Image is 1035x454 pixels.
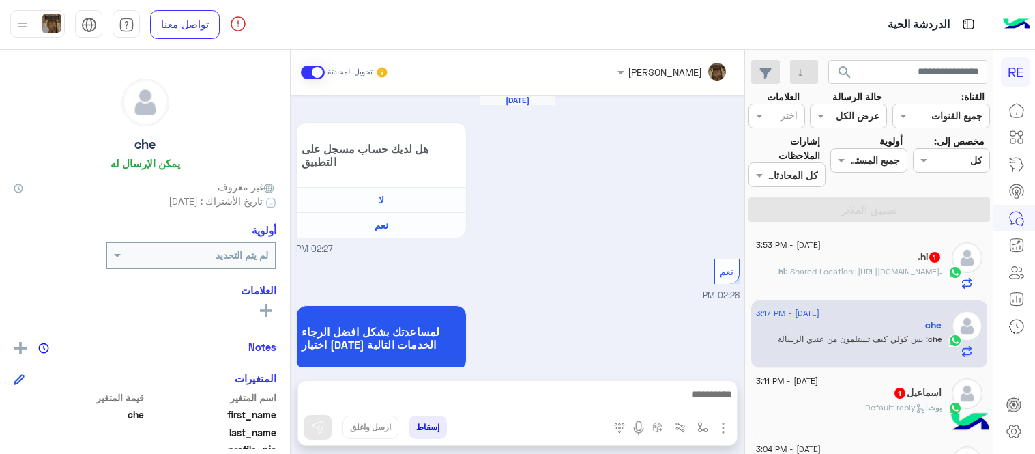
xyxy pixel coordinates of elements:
[296,243,333,256] span: 02:27 PM
[781,108,800,126] div: اختر
[948,401,962,415] img: WhatsApp
[311,421,325,434] img: send message
[756,239,821,251] span: [DATE] - 3:53 PM
[630,420,647,436] img: send voice note
[150,10,220,39] a: تواصل معنا
[1003,10,1030,39] img: Logo
[865,402,928,412] span: : Default reply
[952,242,982,273] img: defaultAdmin.png
[647,416,669,438] button: create order
[147,408,277,422] span: first_name
[230,16,246,32] img: spinner
[252,224,276,236] h6: أولوية
[703,290,740,300] span: 02:28 PM
[893,387,942,399] h5: اسماعيل
[952,378,982,409] img: defaultAdmin.png
[38,343,49,354] img: notes
[946,399,994,447] img: hulul-logo.png
[756,307,819,320] span: [DATE] - 3:17 PM
[111,157,180,169] h6: يمكن الإرسال له
[785,266,939,276] span: Shared Location: https://maps.google.com/maps?q=17.469453811646,42.889938354492
[929,252,940,263] span: 1
[720,266,733,277] span: نعم
[778,266,942,276] span: .hi
[480,96,555,105] h6: [DATE]
[14,16,31,33] img: profile
[147,391,277,405] span: اسم المتغير
[832,89,882,104] label: حالة الرسالة
[302,142,461,168] span: هل لديك حساب مسجل على التطبيق
[235,372,276,384] h6: المتغيرات
[119,17,134,33] img: tab
[14,342,27,354] img: add
[697,422,708,433] img: select flow
[1001,57,1030,87] div: RE
[925,320,942,331] h5: che
[675,422,686,433] img: Trigger scenario
[952,311,982,341] img: defaultAdmin.png
[748,197,990,222] button: تطبيق الفلاتر
[960,16,977,33] img: tab
[948,266,962,279] img: WhatsApp
[248,341,276,353] h6: Notes
[113,10,140,39] a: tab
[894,388,905,399] span: 1
[14,284,276,296] h6: العلامات
[147,425,277,440] span: last_name
[778,334,928,344] span: بس كولي كيف تستلمون من عندي الرسالة
[169,194,263,208] span: تاريخ الأشتراك : [DATE]
[928,402,942,412] span: بوت
[302,325,461,351] span: لمساعدتك بشكل افضل الرجاء اختيار [DATE] الخدمات التالية
[934,134,985,148] label: مخصص إلى:
[379,194,384,205] span: لا
[81,17,97,33] img: tab
[409,416,447,439] button: إسقاط
[715,420,731,436] img: send attachment
[836,64,853,81] span: search
[767,89,800,104] label: العلامات
[879,134,903,148] label: أولوية
[42,14,61,33] img: userImage
[342,416,398,439] button: ارسل واغلق
[14,408,144,422] span: che
[948,334,962,347] img: WhatsApp
[614,423,625,434] img: make a call
[327,67,373,78] small: تحويل المحادثة
[748,134,821,163] label: إشارات الملاحظات
[134,137,156,152] h5: che
[961,89,985,104] label: القناة:
[218,180,276,194] span: غير معروف
[692,416,714,438] button: select flow
[918,251,942,263] h5: .hi
[928,334,942,344] span: che
[669,416,692,438] button: Trigger scenario
[756,375,818,387] span: [DATE] - 3:11 PM
[122,79,169,126] img: defaultAdmin.png
[375,219,388,231] span: نعم
[888,16,950,34] p: الدردشة الحية
[652,422,663,433] img: create order
[14,391,144,405] span: قيمة المتغير
[828,60,862,89] button: search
